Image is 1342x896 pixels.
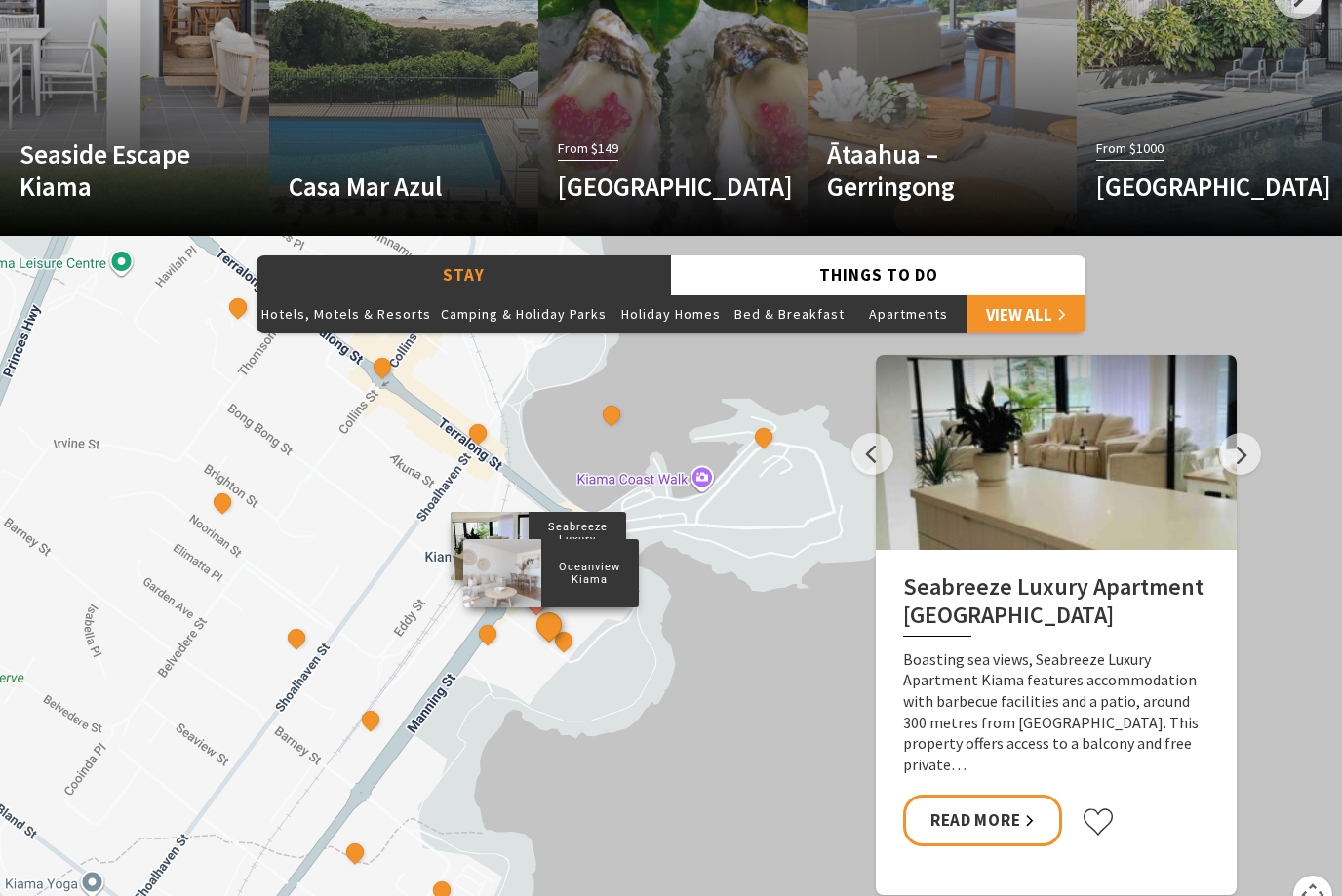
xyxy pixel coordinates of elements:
span: From $1000 [1096,137,1164,160]
button: See detail about Kiama Harbour Cabins [751,424,776,449]
p: Oceanview Kiama [541,558,639,589]
button: Things To Do [671,255,1085,295]
button: Bed & Breakfast [730,294,849,333]
button: See detail about Lions Cottage [284,625,309,650]
button: See detail about Kove Apartments Kiama [475,621,500,646]
h4: Casa Mar Azul [289,171,479,202]
button: See detail about Seaside Escape Kiama [225,294,251,320]
button: See detail about The KG Residence [465,420,491,446]
button: See detail about Seabreeze Luxury Beach House [359,707,384,732]
button: Holiday Homes [612,294,730,333]
h2: Seabreeze Luxury Apartment [GEOGRAPHIC_DATA] [903,573,1209,637]
button: See detail about South Coast Holidays [599,403,624,428]
span: From $149 [558,137,618,160]
a: View All [967,294,1085,333]
button: See detail about Allwood Harbour Cottage [370,354,395,379]
button: Camping & Holiday Parks [436,294,612,333]
button: Hotels, Motels & Resorts [257,294,436,333]
p: Boasting sea views, Seabreeze Luxury Apartment Kiama features accommodation with barbecue facilit... [903,649,1209,776]
button: See detail about Coastal Escape Specialists [210,490,235,516]
button: Click to favourite Seabreeze Luxury Apartment Kiama [1082,807,1115,837]
button: See detail about Bikini Surf Beach Kiama [342,839,368,865]
button: Apartments [849,294,967,333]
h4: [GEOGRAPHIC_DATA] [558,171,748,202]
h4: [GEOGRAPHIC_DATA] [1096,171,1286,202]
button: Next [1219,433,1261,475]
button: See detail about Oceanview Kiama [531,607,567,643]
h4: Ātaahua – Gerringong [827,138,1017,202]
a: Read More [903,795,1062,846]
h4: Seaside Escape Kiama [20,138,210,202]
button: Previous [851,433,893,475]
button: Stay [257,255,671,295]
p: Seabreeze Luxury Apartment [GEOGRAPHIC_DATA] [529,518,626,575]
